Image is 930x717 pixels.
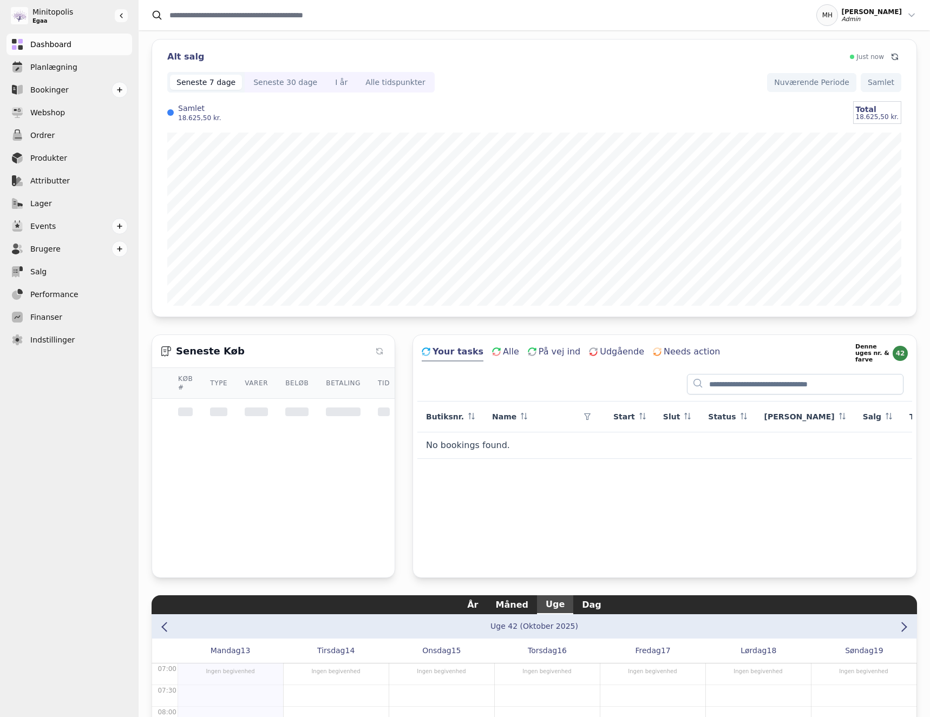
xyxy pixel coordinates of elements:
[528,645,557,656] span: Torsdag
[6,261,132,282] a: Salg
[115,9,128,22] button: Gør sidebaren større eller mindre
[856,52,884,61] span: Just now
[345,645,355,656] span: 14
[855,344,890,363] span: Denne uges nr. & farve
[709,663,808,675] div: Ingen begivenhed
[874,645,883,656] span: 19
[841,16,902,23] div: Admin
[774,77,849,88] span: Nuværende Periode
[365,77,425,88] div: Alle tidspunkter
[490,621,578,631] button: Go to month view
[764,411,835,422] span: [PERSON_NAME]
[613,411,635,422] span: Start
[30,62,77,73] span: Planlægning
[30,289,78,300] span: Performance
[30,266,47,278] span: Salg
[326,72,357,93] button: I år
[841,8,902,16] div: [PERSON_NAME]
[277,368,317,399] th: Beløb
[664,345,720,358] span: Needs action
[539,345,580,358] span: På vej ind
[30,107,65,119] span: Webshop
[201,368,236,399] th: Type
[30,312,62,323] span: Finanser
[528,345,580,361] button: På vej ind
[661,645,671,656] span: 17
[663,411,680,422] span: Slut
[487,595,537,614] button: Måned view
[635,645,660,656] span: Fredag
[6,170,132,192] a: Attributter
[181,663,280,675] div: Ingen begivenhed
[30,39,71,50] span: Dashboard
[503,345,519,358] span: Alle
[557,645,567,656] span: 16
[178,114,221,122] div: 18.625,50 kr.
[459,595,487,614] button: År view
[741,645,767,656] span: Lørdag
[176,77,235,88] div: Seneste 7 dage
[603,663,702,675] div: Ingen begivenhed
[497,663,597,675] div: Ingen begivenhed
[6,284,132,305] a: Performance
[814,663,913,675] div: Ingen begivenhed
[451,645,461,656] span: 15
[6,79,132,101] a: Bookinger
[30,198,52,209] span: Lager
[861,73,901,92] button: Samlet
[30,153,67,164] span: Produkter
[241,645,251,656] span: 13
[767,73,856,92] button: Nuværende Periode
[426,411,464,422] span: Butiksnr.
[30,221,56,232] span: Events
[868,77,894,88] span: Samlet
[30,175,70,187] span: Attributter
[158,665,176,673] span: 07:00
[888,50,901,63] button: Refresh data
[317,368,369,399] th: Betaling
[317,645,345,656] span: Tirsdag
[30,84,69,96] span: Bookinger
[573,595,610,614] button: Dag view
[653,345,720,361] button: Needs action
[167,72,245,93] button: Seneste 7 dage
[422,645,451,656] span: Onsdag
[6,329,132,351] a: Indstillinger
[856,113,899,121] div: 18.625,50 kr.
[589,345,644,361] button: Udgående
[6,56,132,78] a: Planlægning
[236,368,277,399] th: Varer
[369,368,398,399] th: Tid
[6,147,132,169] a: Produkter
[30,334,75,346] span: Indstillinger
[895,619,909,634] button: Next week
[335,77,348,88] div: I år
[492,411,516,422] span: Name
[158,708,176,716] span: 08:00
[167,50,850,63] div: Alt salg
[357,72,435,93] button: Alle tidspunkter
[392,663,491,675] div: Ingen begivenhed
[816,4,917,26] button: MH[PERSON_NAME]Admin
[6,238,132,260] a: Brugere
[422,345,483,361] button: Your tasks
[6,215,132,237] a: Events
[373,345,386,358] button: Refresh data
[30,130,55,141] span: Ordrer
[159,619,173,634] button: Previous week
[6,34,132,55] a: Dashboard
[6,102,132,123] a: Webshop
[492,345,519,361] button: Alle
[600,345,644,358] span: Udgående
[30,244,61,255] span: Brugere
[863,411,881,422] span: Salg
[6,306,132,328] a: Finanser
[856,104,899,115] div: Total
[909,411,928,422] span: Task
[245,72,326,93] button: Seneste 30 dage
[158,687,176,694] span: 07:30
[6,124,132,146] a: Ordrer
[845,645,874,656] span: Søndag
[6,193,132,214] a: Lager
[253,77,317,88] div: Seneste 30 dage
